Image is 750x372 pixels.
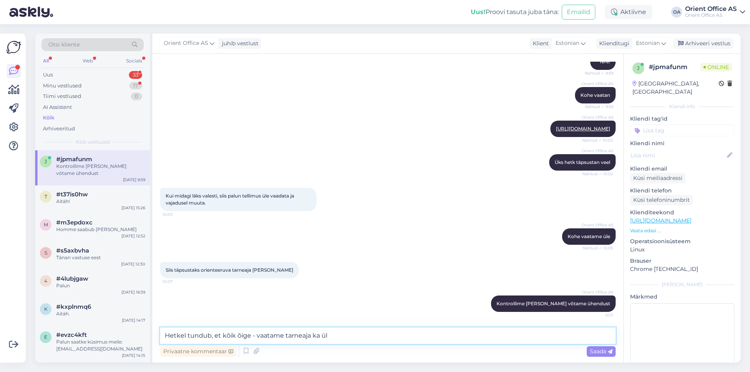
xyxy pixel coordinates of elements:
[630,187,734,195] p: Kliendi telefon
[599,59,610,64] span: Tere!
[584,312,613,318] span: 10:11
[530,39,549,48] div: Klient
[122,317,145,323] div: [DATE] 14:17
[630,257,734,265] p: Brauser
[56,331,87,338] span: #evzc4kft
[584,104,613,110] span: Nähtud ✓ 9:59
[56,191,88,198] span: #t37is0hw
[56,282,145,289] div: Palun
[43,103,72,111] div: AI Assistent
[582,148,613,154] span: Orient Office AS
[630,103,734,110] div: Kliendi info
[471,8,486,16] b: Uus!
[43,93,81,100] div: Tiimi vestlused
[630,173,686,183] div: Küsi meiliaadressi
[582,171,613,177] span: Nähtud ✓ 10:02
[121,233,145,239] div: [DATE] 12:52
[162,279,192,285] span: 10:07
[160,346,236,357] div: Privaatne kommentaar
[582,245,613,251] span: Nähtud ✓ 10:05
[121,289,145,295] div: [DATE] 16:39
[56,163,145,177] div: Kontrollime [PERSON_NAME] võtame ühendust
[129,82,142,90] div: 17
[636,39,660,48] span: Estonian
[556,126,610,132] a: [URL][DOMAIN_NAME]
[630,195,693,205] div: Küsi telefoninumbrit
[671,7,682,18] div: OA
[166,193,295,206] span: Kui midagi läks valesti, siis palun tellimus üle vaadata ja vajadusel muuta.
[121,205,145,211] div: [DATE] 15:26
[630,125,734,136] input: Lisa tag
[630,246,734,254] p: Linux
[166,267,293,273] span: Siis täpsustaks orienteeruva tarneaja [PERSON_NAME]
[596,39,629,48] div: Klienditugi
[43,114,54,122] div: Kõik
[580,92,610,98] span: Kohe vaatan
[56,219,93,226] span: #m3epdoxc
[582,222,613,228] span: Orient Office AS
[44,334,47,340] span: e
[81,56,95,66] div: Web
[129,71,142,79] div: 33
[44,278,47,284] span: 4
[45,158,47,164] span: j
[700,63,732,71] span: Online
[56,303,91,310] span: #kxplnmq6
[562,5,595,20] button: Emailid
[582,289,613,295] span: Orient Office AS
[56,247,89,254] span: #s5axbvha
[582,137,613,143] span: Nähtud ✓ 10:00
[582,114,613,120] span: Orient Office AS
[584,70,613,76] span: Nähtud ✓ 9:59
[630,217,691,224] a: [URL][DOMAIN_NAME]
[6,40,21,55] img: Askly Logo
[56,310,145,317] div: Aitäh.
[630,151,725,160] input: Lisa nimi
[630,237,734,246] p: Operatsioonisüsteem
[76,139,110,146] span: Kõik vestlused
[56,198,145,205] div: Aitäh!
[56,338,145,352] div: Palun saatke küsimus meile: [EMAIL_ADDRESS][DOMAIN_NAME]
[44,222,48,228] span: m
[555,39,579,48] span: Estonian
[44,306,48,312] span: k
[630,165,734,173] p: Kliendi email
[673,38,734,49] div: Arhiveeri vestlus
[43,82,82,90] div: Minu vestlused
[45,194,47,199] span: t
[56,226,145,233] div: Homme saabub [PERSON_NAME]
[630,281,734,288] div: [PERSON_NAME]
[630,227,734,234] p: Vaata edasi ...
[43,125,75,133] div: Arhiveeritud
[219,39,259,48] div: juhib vestlust
[630,265,734,273] p: Chrome [TECHNICAL_ID]
[590,348,612,355] span: Saada
[555,159,610,165] span: Üks hetk täpsustan veel
[630,293,734,301] p: Märkmed
[685,6,745,18] a: Orient Office ASOrient Office AS
[43,71,53,79] div: Uus
[56,156,92,163] span: #jpmafunm
[568,233,610,239] span: Kohe vaatame üle
[630,115,734,123] p: Kliendi tag'id
[48,41,80,49] span: Otsi kliente
[160,328,616,344] textarea: Hetkel tundub, et kõik õige - vaatame tarneaja ka ü
[121,261,145,267] div: [DATE] 12:30
[123,177,145,183] div: [DATE] 9:59
[632,80,719,96] div: [GEOGRAPHIC_DATA], [GEOGRAPHIC_DATA]
[131,93,142,100] div: 0
[56,275,88,282] span: #4lubjgaw
[605,5,652,19] div: Aktiivne
[164,39,208,48] span: Orient Office AS
[122,352,145,358] div: [DATE] 14:15
[685,12,737,18] div: Orient Office AS
[471,7,559,17] div: Proovi tasuta juba täna:
[685,6,737,12] div: Orient Office AS
[637,65,639,71] span: j
[41,56,50,66] div: All
[45,250,47,256] span: s
[125,56,144,66] div: Socials
[649,62,700,72] div: # jpmafunm
[630,208,734,217] p: Klienditeekond
[496,301,610,306] span: Kontrollime [PERSON_NAME] võtame ühendust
